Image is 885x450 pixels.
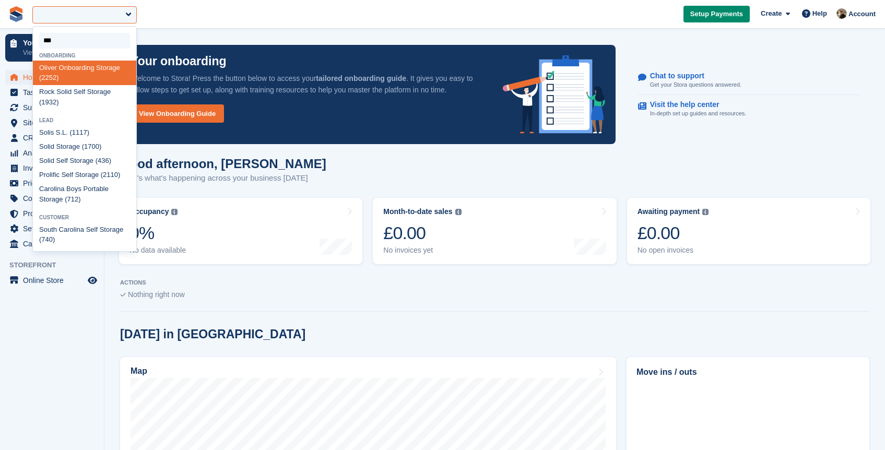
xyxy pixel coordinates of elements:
[9,260,104,270] span: Storefront
[5,273,99,288] a: menu
[650,80,741,89] p: Get your Stora questions answered.
[70,226,77,233] span: oli
[5,176,99,191] a: menu
[638,66,859,95] a: Chat to support Get your Stora questions answered.
[23,100,86,115] span: Subscriptions
[23,206,86,221] span: Protection
[23,236,86,251] span: Capital
[383,207,452,216] div: Month-to-date sales
[638,222,709,244] div: £0.00
[86,274,99,287] a: Preview store
[120,327,305,341] h2: [DATE] in [GEOGRAPHIC_DATA]
[33,85,136,110] div: Rock S d Self Storage (1932)
[39,64,48,72] span: Oli
[129,246,186,255] div: No data available
[383,246,461,255] div: No invoices yet
[683,6,750,23] a: Setup Payments
[120,157,326,171] h1: Good afternoon, [PERSON_NAME]
[131,73,486,96] p: Welcome to Stora! Press the button below to access your . It gives you easy to follow steps to ge...
[44,157,51,164] span: oli
[761,8,782,19] span: Create
[131,104,224,123] a: View Onboarding Guide
[455,209,462,215] img: icon-info-grey-7440780725fd019a000dd9b08b2336e03edf1995a4989e88bcd33f0948082b44.svg
[503,55,605,134] img: onboarding-info-6c161a55d2c0e0a8cae90662b2fe09162a5109e8cc188191df67fb4f79e88e88.svg
[5,34,99,62] a: Your onboarding View next steps
[50,185,57,193] span: oli
[638,207,700,216] div: Awaiting payment
[690,9,743,19] span: Setup Payments
[23,131,86,145] span: CRM
[23,176,86,191] span: Pricing
[61,88,68,96] span: oli
[131,366,147,376] h2: Map
[33,168,136,182] div: Pr fic Self Storage (2110)
[5,206,99,221] a: menu
[638,95,859,123] a: Visit the help center In-depth set up guides and resources.
[23,146,86,160] span: Analytics
[702,209,709,215] img: icon-info-grey-7440780725fd019a000dd9b08b2336e03edf1995a4989e88bcd33f0948082b44.svg
[33,117,136,123] div: Lead
[33,140,136,154] div: S d Storage (1700)
[650,109,747,118] p: In-depth set up guides and resources.
[5,70,99,85] a: menu
[33,154,136,168] div: S d Self Storage (436)
[119,198,362,264] a: Occupancy 0% No data available
[23,115,86,130] span: Sites
[23,85,86,100] span: Tasks
[5,191,99,206] a: menu
[5,85,99,100] a: menu
[46,171,53,179] span: oli
[383,222,461,244] div: £0.00
[33,61,136,85] div: ver Onboarding Storage (2252)
[33,126,136,140] div: S s S.L. (1117)
[23,273,86,288] span: Online Store
[23,221,86,236] span: Settings
[5,236,99,251] a: menu
[171,209,178,215] img: icon-info-grey-7440780725fd019a000dd9b08b2336e03edf1995a4989e88bcd33f0948082b44.svg
[33,182,136,207] div: Car na Boys Portable Storage (712)
[5,131,99,145] a: menu
[129,207,169,216] div: Occupancy
[23,48,85,57] p: View next steps
[23,161,86,175] span: Invoices
[373,198,616,264] a: Month-to-date sales £0.00 No invoices yet
[5,146,99,160] a: menu
[33,222,136,247] div: South Car na Self Storage (740)
[5,161,99,175] a: menu
[650,72,733,80] p: Chat to support
[8,6,24,22] img: stora-icon-8386f47178a22dfd0bd8f6a31ec36ba5ce8667c1dd55bd0f319d3a0aa187defe.svg
[129,222,186,244] div: 0%
[23,191,86,206] span: Coupons
[5,221,99,236] a: menu
[627,198,870,264] a: Awaiting payment £0.00 No open invoices
[23,39,85,46] p: Your onboarding
[812,8,827,19] span: Help
[848,9,876,19] span: Account
[5,115,99,130] a: menu
[44,143,51,150] span: oli
[120,279,869,286] p: ACTIONS
[636,366,859,378] h2: Move ins / outs
[33,53,136,58] div: Onboarding
[33,215,136,220] div: Customer
[120,293,126,297] img: blank_slate_check_icon-ba018cac091ee9be17c0a81a6c232d5eb81de652e7a59be601be346b1b6ddf79.svg
[836,8,847,19] img: Oliver Bruce
[638,246,709,255] div: No open invoices
[131,55,227,67] p: Your onboarding
[23,70,86,85] span: Home
[120,172,326,184] p: Here's what's happening across your business [DATE]
[316,74,406,82] strong: tailored onboarding guide
[44,128,51,136] span: oli
[128,290,185,299] span: Nothing right now
[5,100,99,115] a: menu
[650,100,738,109] p: Visit the help center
